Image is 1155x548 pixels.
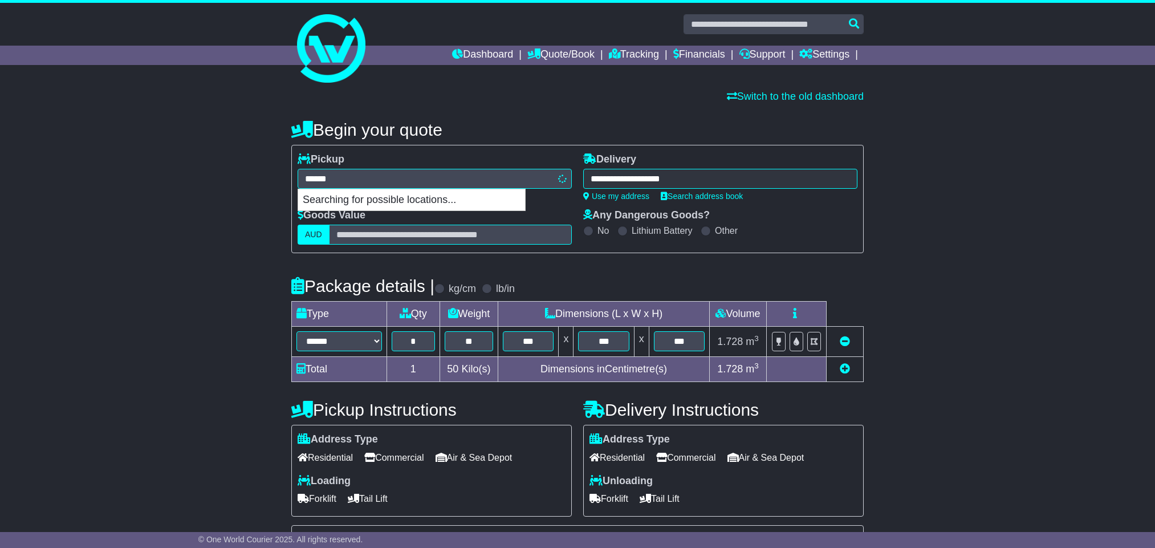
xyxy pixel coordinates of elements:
label: Loading [298,475,351,488]
h4: Begin your quote [291,120,864,139]
td: 1 [387,357,440,382]
a: Quote/Book [527,46,595,65]
a: Add new item [840,363,850,375]
span: Commercial [656,449,715,466]
td: Dimensions in Centimetre(s) [498,357,710,382]
span: 1.728 [717,363,743,375]
span: Commercial [364,449,424,466]
td: Total [292,357,387,382]
span: m [746,363,759,375]
td: Qty [387,302,440,327]
label: Unloading [589,475,653,488]
span: © One World Courier 2025. All rights reserved. [198,535,363,544]
td: Dimensions (L x W x H) [498,302,710,327]
a: Use my address [583,192,649,201]
a: Remove this item [840,336,850,347]
sup: 3 [754,334,759,343]
span: Tail Lift [348,490,388,508]
label: No [597,225,609,236]
td: x [634,327,649,357]
span: Air & Sea Depot [436,449,513,466]
label: Pickup [298,153,344,166]
label: Address Type [589,433,670,446]
h4: Delivery Instructions [583,400,864,419]
td: Type [292,302,387,327]
p: Searching for possible locations... [298,189,525,211]
span: 1.728 [717,336,743,347]
label: Any Dangerous Goods? [583,209,710,222]
td: Volume [709,302,766,327]
a: Dashboard [452,46,513,65]
sup: 3 [754,362,759,370]
label: Lithium Battery [632,225,693,236]
span: Forklift [298,490,336,508]
label: Address Type [298,433,378,446]
label: kg/cm [449,283,476,295]
label: Goods Value [298,209,365,222]
a: Tracking [609,46,659,65]
h4: Pickup Instructions [291,400,572,419]
span: Forklift [589,490,628,508]
label: Other [715,225,738,236]
span: m [746,336,759,347]
a: Support [739,46,786,65]
td: Weight [440,302,498,327]
a: Switch to the old dashboard [727,91,864,102]
span: 50 [447,363,458,375]
span: Residential [589,449,645,466]
span: Residential [298,449,353,466]
a: Financials [673,46,725,65]
td: x [559,327,574,357]
span: Tail Lift [640,490,680,508]
label: AUD [298,225,330,245]
td: Kilo(s) [440,357,498,382]
a: Search address book [661,192,743,201]
h4: Package details | [291,277,434,295]
label: lb/in [496,283,515,295]
span: Air & Sea Depot [727,449,804,466]
label: Delivery [583,153,636,166]
a: Settings [799,46,849,65]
